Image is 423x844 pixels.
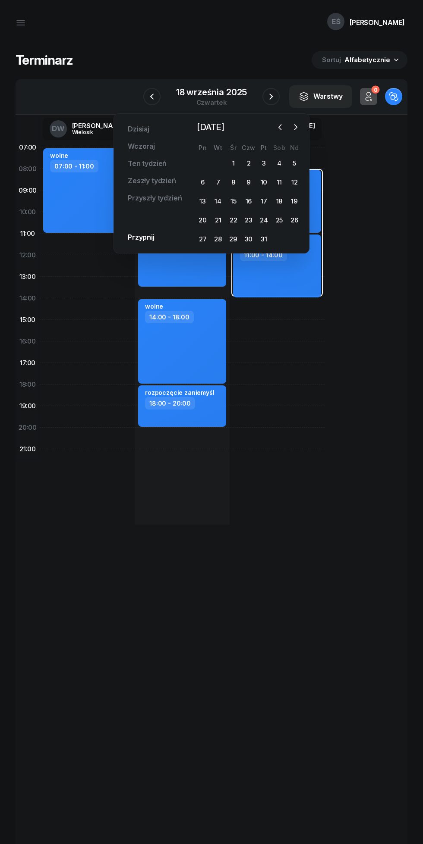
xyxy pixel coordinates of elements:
[227,232,240,246] div: 29
[16,438,40,460] div: 21:00
[256,144,271,151] div: Pt
[214,160,221,167] div: 30
[193,120,228,134] span: [DATE]
[272,213,286,227] div: 25
[50,152,68,159] div: wolne
[145,397,195,409] div: 18:00 - 20:00
[287,175,301,189] div: 12
[72,122,125,129] div: [PERSON_NAME]
[16,309,40,331] div: 15:00
[121,121,156,138] a: Dzisiaj
[121,229,161,246] a: Przypnij
[52,125,65,132] span: DW
[16,266,40,288] div: 13:00
[145,389,215,396] div: rozpoczęcie zaniemyśl
[16,223,40,244] div: 11:00
[196,213,210,227] div: 20
[287,156,301,170] div: 5
[50,160,98,172] div: 07:00 - 11:00
[43,118,132,140] a: DW[PERSON_NAME]Wielosik
[211,232,225,246] div: 28
[289,85,352,108] button: Warstwy
[257,194,271,208] div: 17
[16,417,40,438] div: 20:00
[72,129,114,135] div: Wielosik
[299,91,343,102] div: Warstwy
[16,244,40,266] div: 12:00
[242,156,256,170] div: 2
[176,88,247,97] div: 18 września 2025
[145,303,163,310] div: wolne
[257,213,271,227] div: 24
[272,194,286,208] div: 18
[121,172,183,190] a: Zeszły tydzień
[242,232,256,246] div: 30
[16,395,40,417] div: 19:00
[360,88,377,105] button: 0
[16,288,40,309] div: 14:00
[121,138,162,155] a: Wczoraj
[196,175,210,189] div: 6
[350,19,405,26] div: [PERSON_NAME]
[272,175,286,189] div: 11
[16,374,40,395] div: 18:00
[271,144,287,151] div: Sob
[344,56,390,64] span: Alfabetycznie
[16,137,40,158] div: 07:00
[312,51,407,69] button: Sortuj Alfabetycznie
[176,99,247,106] div: czwartek
[196,194,210,208] div: 13
[211,213,225,227] div: 21
[121,155,174,172] a: Ten tydzień
[287,213,301,227] div: 26
[331,18,341,25] span: EŚ
[242,175,256,189] div: 9
[257,232,271,246] div: 31
[227,175,240,189] div: 8
[227,194,240,208] div: 15
[242,213,256,227] div: 23
[211,175,225,189] div: 7
[145,311,194,323] div: 14:00 - 18:00
[371,86,379,94] div: 0
[287,144,302,151] div: Nd
[227,156,240,170] div: 1
[16,158,40,180] div: 08:00
[257,156,271,170] div: 3
[226,144,241,151] div: Śr
[16,52,73,68] h1: Terminarz
[240,249,287,261] div: 11:00 - 14:00
[272,156,286,170] div: 4
[322,54,343,66] span: Sortuj
[241,144,256,151] div: Czw
[287,194,301,208] div: 19
[121,190,189,207] a: Przyszły tydzień
[257,175,271,189] div: 10
[195,144,210,151] div: Pn
[242,194,256,208] div: 16
[198,160,206,167] div: 29
[16,352,40,374] div: 17:00
[196,232,210,246] div: 27
[16,331,40,352] div: 16:00
[227,213,240,227] div: 22
[16,180,40,201] div: 09:00
[210,144,225,151] div: Wt
[211,194,225,208] div: 14
[16,201,40,223] div: 10:00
